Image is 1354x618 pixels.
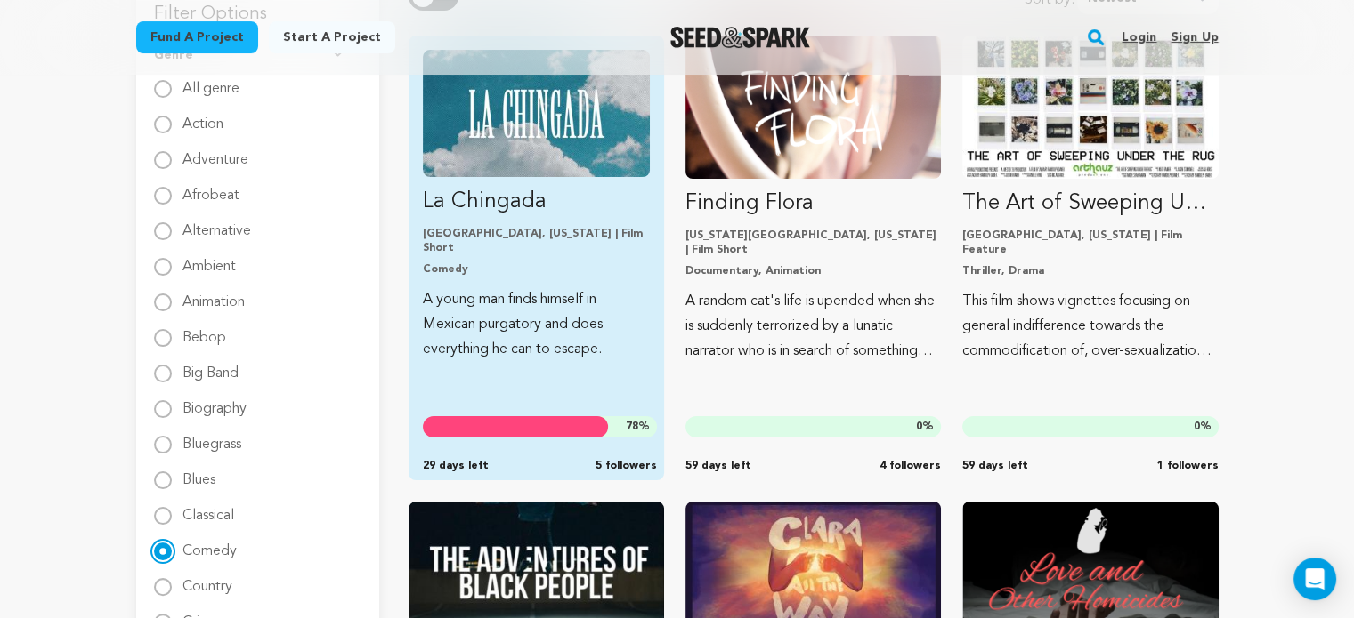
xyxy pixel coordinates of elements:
[596,459,657,473] span: 5 followers
[1157,459,1219,473] span: 1 followers
[626,420,650,434] span: %
[962,264,1218,278] p: Thriller, Drama
[182,103,223,132] label: Action
[423,188,650,216] p: La Chingada
[182,530,237,558] label: Comedy
[962,289,1218,364] p: This film shows vignettes focusing on general indifference towards the commodification of, over-s...
[685,189,941,218] p: Finding Flora
[182,388,247,416] label: Biography
[182,210,251,238] label: Alternative
[916,420,934,434] span: %
[962,229,1218,257] p: [GEOGRAPHIC_DATA], [US_STATE] | Film Feature
[1171,23,1218,52] a: Sign up
[962,459,1028,473] span: 59 days left
[182,566,232,594] label: Country
[1194,421,1200,432] span: 0
[962,36,1218,364] a: Fund The Art of Sweeping Under The Rug
[423,262,650,277] p: Comedy
[182,317,226,345] label: Bebop
[1194,420,1212,434] span: %
[423,227,650,255] p: [GEOGRAPHIC_DATA], [US_STATE] | Film Short
[423,287,650,362] p: A young man finds himself in Mexican purgatory and does everything he can to escape.
[423,50,650,362] a: Fund La Chingada
[182,281,245,309] label: Animation
[182,245,236,274] label: Ambient
[182,352,239,381] label: Big Band
[962,189,1218,218] p: The Art of Sweeping Under The Rug
[880,459,941,473] span: 4 followers
[1122,23,1156,52] a: Login
[182,423,241,452] label: Bluegrass
[182,494,234,523] label: Classical
[916,421,922,432] span: 0
[136,21,258,53] a: Fund a project
[182,459,215,487] label: Blues
[685,229,941,257] p: [US_STATE][GEOGRAPHIC_DATA], [US_STATE] | Film Short
[685,36,941,364] a: Fund Finding Flora
[182,68,239,96] label: All genre
[626,421,638,432] span: 78
[670,27,810,48] img: Seed&Spark Logo Dark Mode
[269,21,395,53] a: Start a project
[182,139,248,167] label: Adventure
[1293,558,1336,600] div: Open Intercom Messenger
[685,459,751,473] span: 59 days left
[670,27,810,48] a: Seed&Spark Homepage
[685,264,941,278] p: Documentary, Animation
[685,289,941,364] p: A random cat's life is upended when she is suddenly terrorized by a lunatic narrator who is in se...
[182,174,239,203] label: Afrobeat
[423,459,489,473] span: 29 days left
